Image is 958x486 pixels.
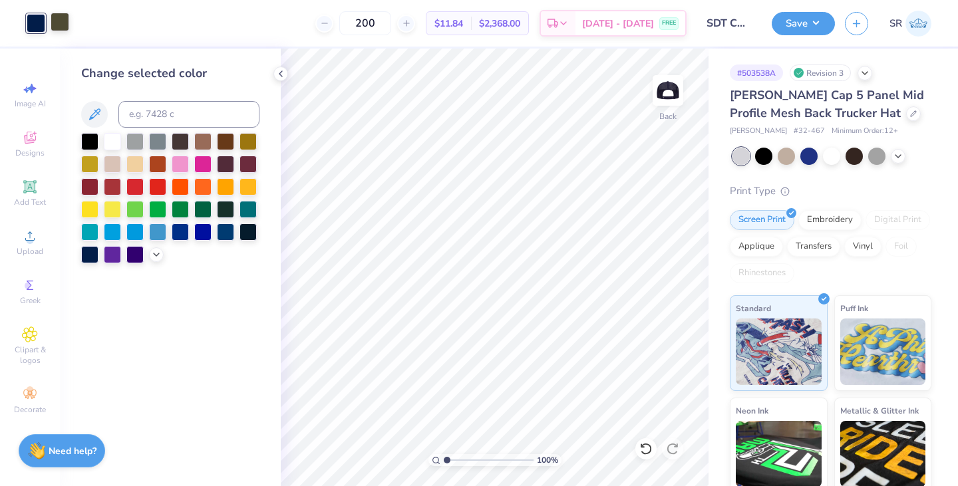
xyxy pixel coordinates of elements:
[844,237,881,257] div: Vinyl
[736,404,768,418] span: Neon Ink
[49,445,96,457] strong: Need help?
[339,11,391,35] input: – –
[582,17,654,31] span: [DATE] - [DATE]
[866,210,930,230] div: Digital Print
[14,197,46,207] span: Add Text
[730,263,794,283] div: Rhinestones
[889,16,902,31] span: SR
[787,237,840,257] div: Transfers
[885,237,917,257] div: Foil
[730,237,783,257] div: Applique
[730,210,794,230] div: Screen Print
[840,318,926,385] img: Puff Ink
[659,110,677,122] div: Back
[794,126,825,137] span: # 32-467
[15,148,45,158] span: Designs
[840,301,868,315] span: Puff Ink
[905,11,931,37] img: Sydney Rosenberg
[479,17,520,31] span: $2,368.00
[889,11,931,37] a: SR
[730,183,931,199] div: Print Type
[81,64,259,82] div: Change selected color
[697,10,762,37] input: Untitled Design
[434,17,463,31] span: $11.84
[537,454,558,466] span: 100 %
[736,301,771,315] span: Standard
[730,64,783,81] div: # 503538A
[736,318,822,385] img: Standard
[14,404,46,415] span: Decorate
[840,404,919,418] span: Metallic & Glitter Ink
[118,101,259,128] input: e.g. 7428 c
[832,126,898,137] span: Minimum Order: 12 +
[772,12,835,35] button: Save
[17,246,43,257] span: Upload
[20,295,41,306] span: Greek
[730,126,787,137] span: [PERSON_NAME]
[15,98,46,109] span: Image AI
[790,64,851,81] div: Revision 3
[662,19,676,28] span: FREE
[798,210,862,230] div: Embroidery
[730,87,924,121] span: [PERSON_NAME] Cap 5 Panel Mid Profile Mesh Back Trucker Hat
[7,344,53,366] span: Clipart & logos
[655,77,681,104] img: Back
